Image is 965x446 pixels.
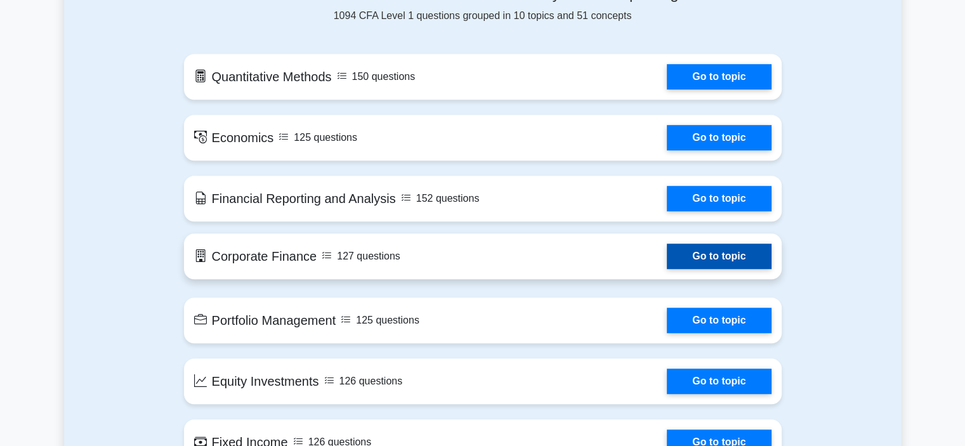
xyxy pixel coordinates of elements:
[667,369,771,394] a: Go to topic
[667,308,771,333] a: Go to topic
[667,186,771,211] a: Go to topic
[667,244,771,269] a: Go to topic
[667,64,771,89] a: Go to topic
[667,125,771,150] a: Go to topic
